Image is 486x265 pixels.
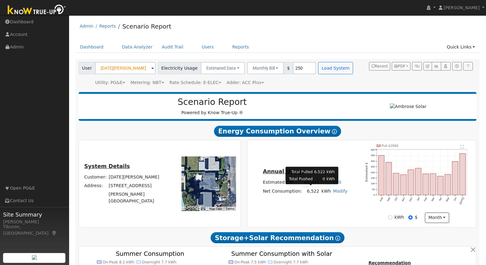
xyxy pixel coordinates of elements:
[379,156,384,195] rect: onclick=""
[289,169,313,175] td: Total Pulled
[365,163,368,182] text: Estimated $
[263,168,305,175] u: Annual Usage
[425,213,449,223] button: month
[445,175,451,195] rect: onclick=""
[408,215,413,220] input: $
[438,197,442,202] text: Apr
[52,231,57,236] a: Map
[228,41,254,53] a: Reports
[158,62,201,74] span: Electricity Usage
[103,260,134,264] text: On-Peak 8.1 kWh
[84,163,130,169] u: System Details
[321,160,337,167] td: Monthly
[371,171,375,174] text: 200
[201,62,245,74] button: Estimated Data
[3,224,66,236] div: Tiburon, [GEOGRAPHIC_DATA]
[374,194,375,197] text: 0
[442,41,480,53] a: Quick Links
[390,103,426,110] img: Ambrose Solar
[453,162,458,195] rect: onclick=""
[274,260,308,264] text: Overnight 7.7 kWh
[437,176,443,195] rect: onclick=""
[423,62,432,71] button: Edit User
[320,187,332,196] td: kWh
[234,260,266,264] text: On-Peak 7.5 kWh
[314,169,325,175] td: 6,522
[333,189,348,194] a: Modify
[227,79,264,86] div: Adder: ACC Plus
[116,250,184,258] text: Summer Consumption
[395,214,404,221] label: kWh
[431,197,435,202] text: Mar
[415,168,421,195] rect: onclick=""
[444,5,480,10] span: [PERSON_NAME]
[288,160,298,167] td: Base
[262,178,303,187] td: Estimated Bill:
[423,174,429,195] rect: onclick=""
[371,165,375,168] text: 250
[183,203,203,211] a: Open this area in Google Maps (opens a new window)
[326,169,335,175] td: kWh
[459,197,465,205] text: [DATE]
[392,62,410,71] button: PDF
[32,255,37,260] img: retrieve
[415,214,418,221] label: $
[201,207,205,211] button: Keyboard shortcuts
[379,197,383,202] text: Aug
[432,62,441,71] button: Multi-Series Graph
[335,236,340,241] i: Show Help
[452,62,462,71] button: Settings
[332,129,337,134] i: Show Help
[430,174,436,195] rect: onclick=""
[393,173,399,195] rect: onclick=""
[5,3,69,17] img: Know True-Up
[3,210,66,219] span: Site Summary
[445,197,450,202] text: May
[231,250,332,258] text: Summer Consumption with Solar
[371,148,375,151] text: 400
[157,41,188,53] a: Audit Trail
[76,41,108,53] a: Dashboard
[99,24,116,29] a: Reports
[453,197,457,202] text: Jun
[394,197,399,201] text: Oct
[386,162,392,195] rect: onclick=""
[387,197,391,202] text: Sep
[95,62,156,74] input: Select a User
[95,79,125,86] div: Utility: PG&E
[424,197,428,202] text: Feb
[82,97,343,116] div: Powered by Know True-Up ®
[214,126,341,137] span: Energy Consumption Overview
[122,23,171,30] a: Scenario Report
[369,62,391,71] button: Recent
[197,41,219,53] a: Users
[83,182,108,190] td: Address:
[117,41,157,53] a: Data Analyzer
[326,176,335,182] td: kWh
[108,190,170,205] td: [PERSON_NAME][GEOGRAPHIC_DATA]
[80,24,94,29] a: Admin
[142,260,177,264] text: Overnight 7.7 kWh
[416,197,420,202] text: Jan
[169,80,221,85] span: Alias: None
[130,79,164,86] div: Metering: NBT
[371,182,375,185] text: 100
[401,175,406,195] rect: onclick=""
[372,188,375,191] text: 50
[85,97,340,107] h2: Scenario Report
[83,173,108,182] td: Customer:
[226,207,234,210] a: Terms
[394,64,405,68] span: PDF
[108,182,170,190] td: [STREET_ADDRESS]
[183,203,203,211] img: Google
[371,154,375,157] text: 350
[371,160,375,163] text: 300
[303,187,320,196] td: 6,522
[371,177,375,179] text: 150
[289,176,313,182] td: Total Pushed
[382,144,399,148] text: Pull $2866
[409,197,413,202] text: Dec
[441,62,450,71] button: Login As
[401,197,406,202] text: Nov
[283,62,293,74] span: $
